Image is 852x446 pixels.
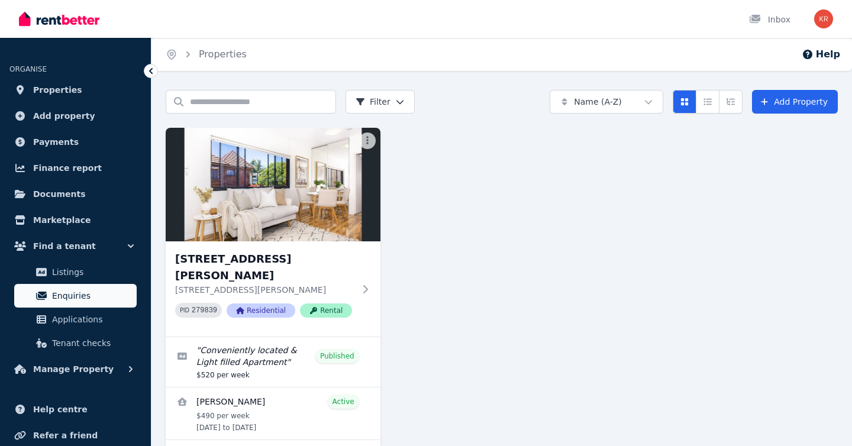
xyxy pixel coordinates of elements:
h3: [STREET_ADDRESS][PERSON_NAME] [175,251,354,284]
a: Add property [9,104,141,128]
span: Name (A-Z) [574,96,622,108]
span: Rental [300,303,352,318]
button: Expanded list view [719,90,743,114]
a: Payments [9,130,141,154]
span: Refer a friend [33,428,98,442]
button: Compact list view [696,90,719,114]
div: Inbox [749,14,790,25]
a: Finance report [9,156,141,180]
p: [STREET_ADDRESS][PERSON_NAME] [175,284,354,296]
button: More options [359,132,376,149]
code: 279839 [192,306,217,315]
small: PID [180,307,189,314]
a: Add Property [752,90,838,114]
span: Add property [33,109,95,123]
img: Karina Reyes [814,9,833,28]
span: Documents [33,187,86,201]
a: Marketplace [9,208,141,232]
a: View details for Lara Ottignon [166,387,380,439]
a: Properties [199,49,247,60]
img: RentBetter [19,10,99,28]
span: Properties [33,83,82,97]
span: Listings [52,265,132,279]
span: Applications [52,312,132,327]
button: Card view [673,90,696,114]
button: Manage Property [9,357,141,381]
a: Listings [14,260,137,284]
span: ORGANISE [9,65,47,73]
a: Applications [14,308,137,331]
a: Help centre [9,397,141,421]
a: Tenant checks [14,331,137,355]
span: Filter [356,96,390,108]
a: 11/1A Robert Street, Ashfield[STREET_ADDRESS][PERSON_NAME][STREET_ADDRESS][PERSON_NAME]PID 279839... [166,128,380,337]
span: Enquiries [52,289,132,303]
a: Enquiries [14,284,137,308]
span: Payments [33,135,79,149]
img: 11/1A Robert Street, Ashfield [166,128,380,241]
button: Help [802,47,840,62]
span: Residential [227,303,295,318]
span: Help centre [33,402,88,416]
span: Finance report [33,161,102,175]
span: Find a tenant [33,239,96,253]
button: Find a tenant [9,234,141,258]
a: Documents [9,182,141,206]
span: Marketplace [33,213,91,227]
div: View options [673,90,743,114]
a: Properties [9,78,141,102]
button: Name (A-Z) [550,90,663,114]
nav: Breadcrumb [151,38,261,71]
a: Edit listing: Conveniently located & Light filled Apartment [166,337,380,387]
button: Filter [346,90,415,114]
span: Manage Property [33,362,114,376]
span: Tenant checks [52,336,132,350]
